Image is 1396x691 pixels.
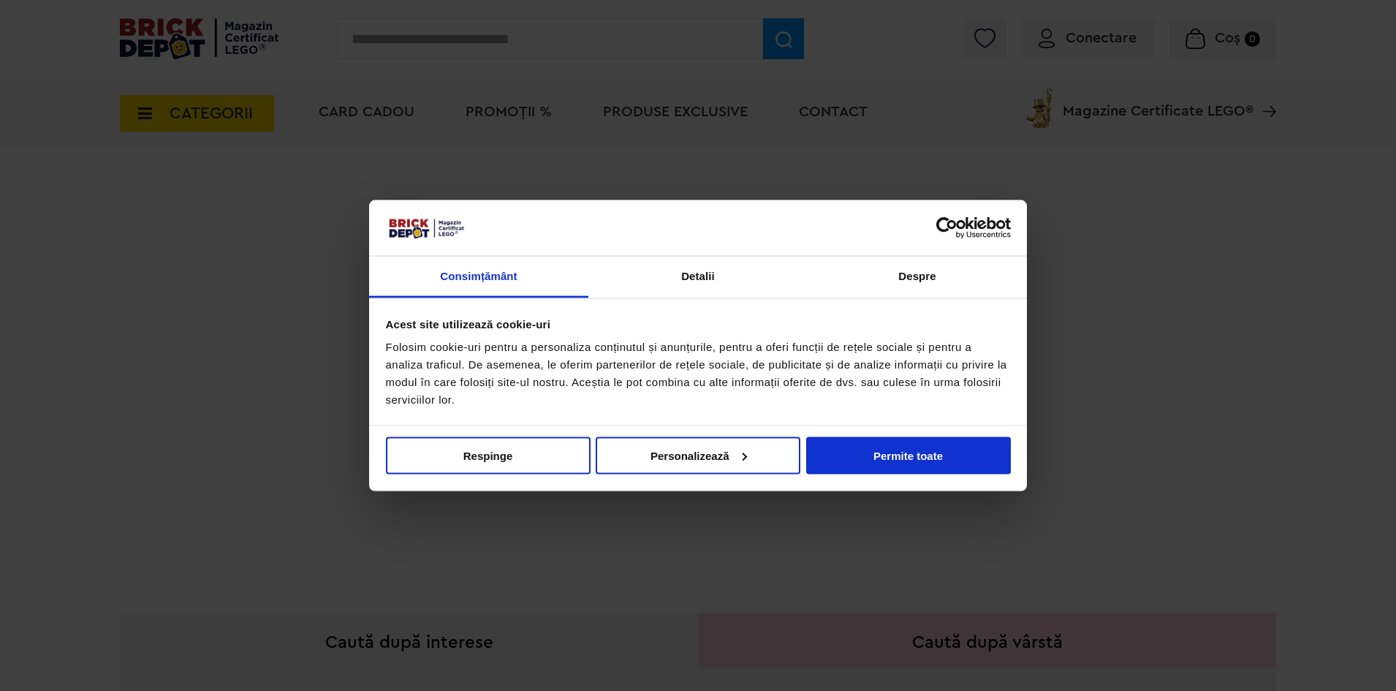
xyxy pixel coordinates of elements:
div: Folosim cookie-uri pentru a personaliza conținutul și anunțurile, pentru a oferi funcții de rețel... [386,339,1011,409]
img: siglă [386,216,466,240]
a: Usercentrics Cookiebot - opens in a new window [883,216,1011,238]
button: Permite toate [806,437,1011,474]
a: Consimțământ [369,257,588,298]
a: Despre [808,257,1027,298]
button: Personalizează [596,437,800,474]
a: Detalii [588,257,808,298]
div: Acest site utilizează cookie-uri [386,315,1011,333]
button: Respinge [386,437,591,474]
